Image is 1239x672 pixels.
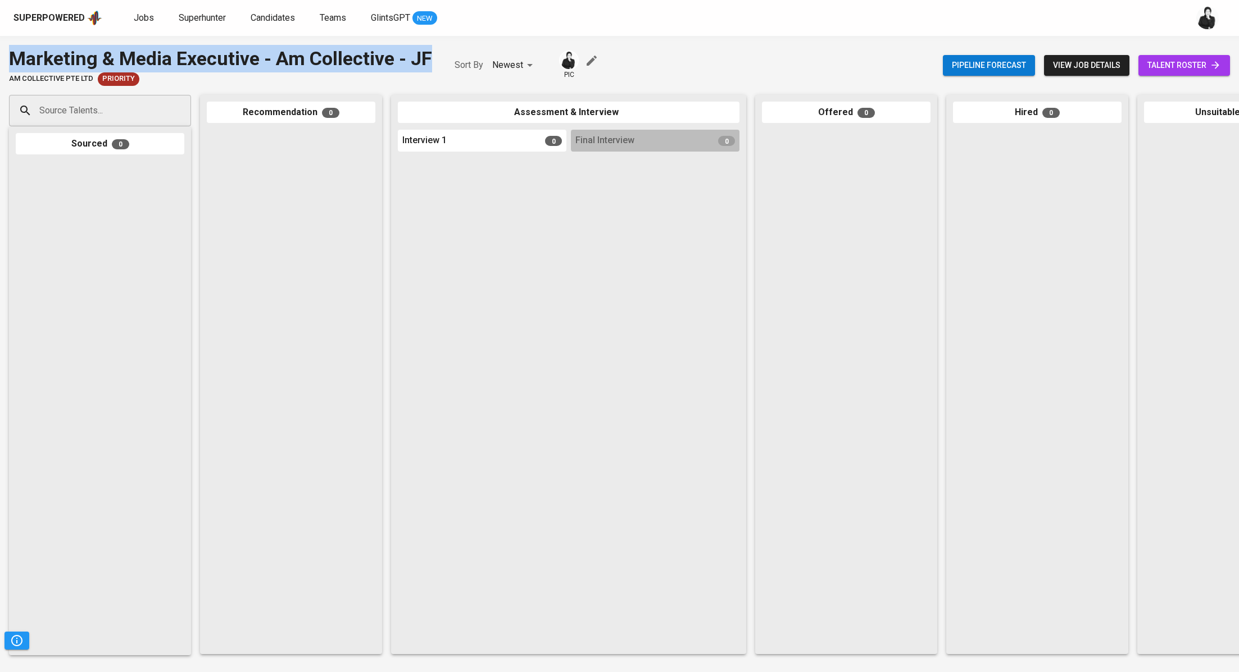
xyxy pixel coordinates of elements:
[762,102,931,124] div: Offered
[320,12,346,23] span: Teams
[98,74,139,84] span: Priority
[13,12,85,25] div: Superpowered
[492,58,523,72] p: Newest
[87,10,102,26] img: app logo
[9,74,93,84] span: AM Collective Pte Ltd
[371,12,410,23] span: GlintsGPT
[1147,58,1221,72] span: talent roster
[207,102,375,124] div: Recommendation
[952,58,1026,72] span: Pipeline forecast
[251,12,295,23] span: Candidates
[134,12,154,23] span: Jobs
[9,45,432,72] div: Marketing & Media Executive - Am Collective - JF
[559,51,579,80] div: pic
[179,11,228,25] a: Superhunter
[943,55,1035,76] button: Pipeline forecast
[1044,55,1129,76] button: view job details
[1196,7,1219,29] img: medwi@glints.com
[13,10,102,26] a: Superpoweredapp logo
[398,102,739,124] div: Assessment & Interview
[1042,108,1060,118] span: 0
[320,11,348,25] a: Teams
[560,52,578,69] img: medwi@glints.com
[575,134,634,147] span: Final Interview
[185,109,187,112] button: Open
[112,139,129,149] span: 0
[1053,58,1120,72] span: view job details
[402,134,447,147] span: Interview 1
[718,136,735,146] span: 0
[953,102,1122,124] div: Hired
[857,108,875,118] span: 0
[371,11,437,25] a: GlintsGPT NEW
[179,12,226,23] span: Superhunter
[492,55,537,76] div: Newest
[251,11,297,25] a: Candidates
[134,11,156,25] a: Jobs
[322,108,339,118] span: 0
[4,632,29,650] button: Pipeline Triggers
[16,133,184,155] div: Sourced
[545,136,562,146] span: 0
[1138,55,1230,76] a: talent roster
[98,72,139,86] div: New Job received from Demand Team
[455,58,483,72] p: Sort By
[412,13,437,24] span: NEW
